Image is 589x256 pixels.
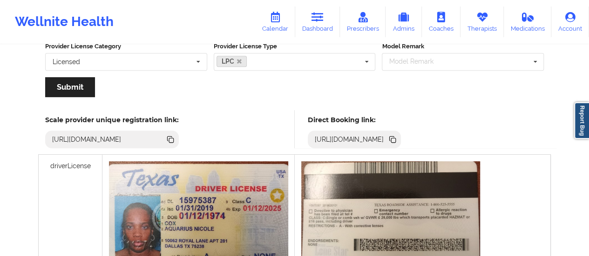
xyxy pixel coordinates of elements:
div: [URL][DOMAIN_NAME] [311,135,388,144]
a: Medications [504,7,552,37]
h5: Scale provider unique registration link: [45,116,179,124]
a: Calendar [255,7,295,37]
a: Dashboard [295,7,340,37]
h5: Direct Booking link: [308,116,401,124]
a: LPC [217,56,247,67]
a: Report Bug [574,102,589,139]
div: Licensed [53,59,80,65]
a: Therapists [460,7,504,37]
button: Submit [45,77,95,97]
div: [URL][DOMAIN_NAME] [48,135,125,144]
a: Coaches [422,7,460,37]
label: Provider License Type [214,42,376,51]
a: Prescribers [340,7,386,37]
a: Account [551,7,589,37]
div: Model Remark [386,56,447,67]
label: Provider License Category [45,42,207,51]
a: Admins [386,7,422,37]
label: Model Remark [382,42,544,51]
